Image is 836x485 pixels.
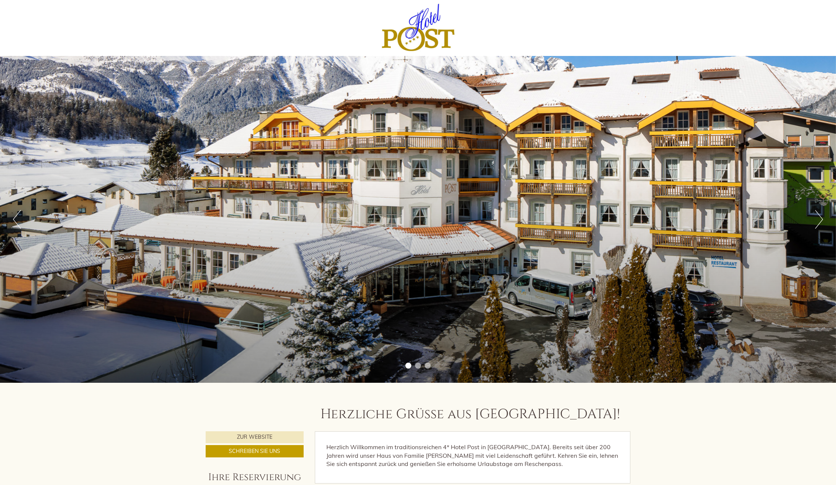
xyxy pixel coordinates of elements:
a: Zur Website [206,431,304,443]
a: Schreiben Sie uns [206,445,304,457]
div: Ihre Reservierung [206,470,304,484]
button: Next [815,210,823,229]
button: Previous [13,210,21,229]
p: Herzlich Willkommen im traditionsreichen 4* Hotel Post in [GEOGRAPHIC_DATA]. Bereits seit über 20... [326,443,619,469]
h1: Herzliche Grüße aus [GEOGRAPHIC_DATA]! [320,407,620,422]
